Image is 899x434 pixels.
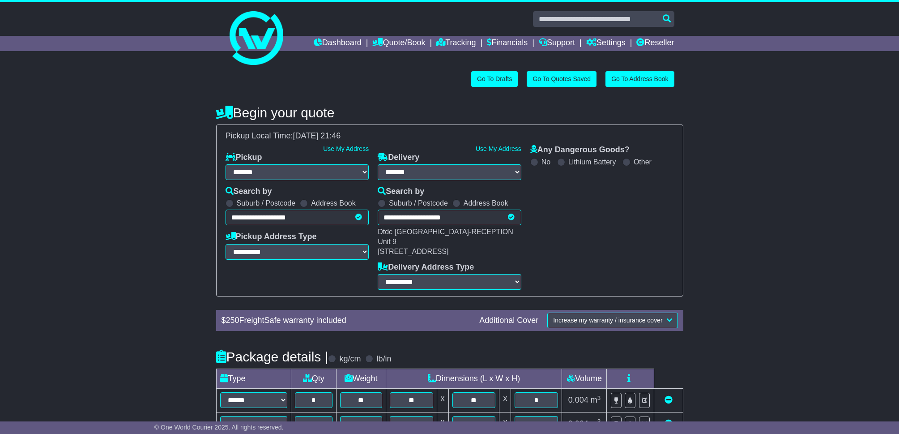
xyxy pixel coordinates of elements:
[216,349,328,364] h4: Package details |
[568,158,616,166] label: Lithium Battery
[665,419,673,428] a: Remove this item
[378,187,424,197] label: Search by
[216,369,291,389] td: Type
[154,424,284,431] span: © One World Courier 2025. All rights reserved.
[475,316,543,326] div: Additional Cover
[568,419,588,428] span: 0.004
[597,418,601,425] sup: 3
[386,369,562,389] td: Dimensions (L x W x H)
[378,238,396,245] span: Unit 9
[217,316,475,326] div: $ FreightSafe warranty included
[499,389,511,412] td: x
[634,158,652,166] label: Other
[471,71,518,87] a: Go To Drafts
[336,369,386,389] td: Weight
[586,36,626,51] a: Settings
[378,262,474,272] label: Delivery Address Type
[237,199,296,207] label: Suburb / Postcode
[476,145,521,152] a: Use My Address
[221,131,678,141] div: Pickup Local Time:
[216,105,683,120] h4: Begin your quote
[541,158,550,166] label: No
[547,313,677,328] button: Increase my warranty / insurance cover
[597,395,601,401] sup: 3
[553,317,662,324] span: Increase my warranty / insurance cover
[372,36,425,51] a: Quote/Book
[591,419,601,428] span: m
[636,36,674,51] a: Reseller
[226,187,272,197] label: Search by
[226,153,262,163] label: Pickup
[378,228,513,236] span: Dtdc [GEOGRAPHIC_DATA]-RECEPTION
[539,36,575,51] a: Support
[226,232,317,242] label: Pickup Address Type
[665,395,673,404] a: Remove this item
[378,153,419,163] label: Delivery
[487,36,528,51] a: Financials
[591,395,601,404] span: m
[339,354,361,364] label: kg/cm
[605,71,674,87] a: Go To Address Book
[389,199,448,207] label: Suburb / Postcode
[291,369,336,389] td: Qty
[376,354,391,364] label: lb/in
[530,145,630,155] label: Any Dangerous Goods?
[323,145,369,152] a: Use My Address
[568,395,588,404] span: 0.004
[314,36,362,51] a: Dashboard
[562,369,607,389] td: Volume
[437,389,448,412] td: x
[464,199,508,207] label: Address Book
[527,71,596,87] a: Go To Quotes Saved
[436,36,476,51] a: Tracking
[226,316,239,325] span: 250
[378,248,448,255] span: [STREET_ADDRESS]
[311,199,356,207] label: Address Book
[293,131,341,140] span: [DATE] 21:46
